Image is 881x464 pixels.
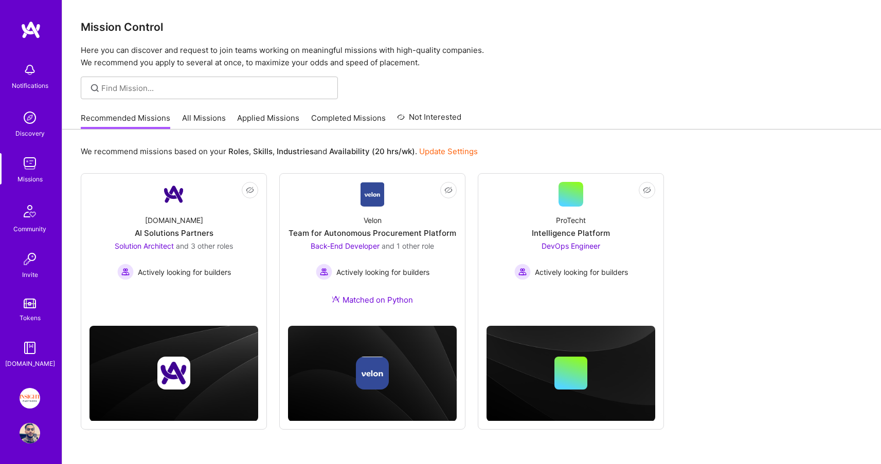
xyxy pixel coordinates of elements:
a: Update Settings [419,146,478,156]
img: discovery [20,107,40,128]
span: Back-End Developer [311,242,380,250]
img: Community [17,199,42,224]
span: Solution Architect [115,242,174,250]
i: icon SearchGrey [89,82,101,94]
span: and 1 other role [382,242,434,250]
h3: Mission Control [81,21,862,33]
img: bell [20,60,40,80]
div: Missions [17,174,43,184]
div: Intelligence Platform [532,228,610,238]
img: Company Logo [161,182,186,207]
span: DevOps Engineer [542,242,600,250]
b: Industries [277,146,314,156]
img: Insight Partners: Data & AI - Sourcing [20,388,40,409]
div: ProTecht [556,215,586,226]
div: [DOMAIN_NAME] [5,358,55,369]
div: Team for Autonomous Procurement Platform [289,228,456,238]
img: guide book [20,338,40,358]
img: Ateam Purple Icon [332,295,340,303]
img: cover [487,326,655,421]
b: Availability (20 hrs/wk) [329,146,415,156]
a: Insight Partners: Data & AI - Sourcing [17,388,43,409]
img: cover [288,326,457,421]
div: [DOMAIN_NAME] [145,215,203,226]
img: Company logo [157,357,190,389]
img: Invite [20,249,40,269]
a: Not Interested [397,111,461,129]
a: Company Logo[DOMAIN_NAME]AI Solutions PartnersSolution Architect and 3 other rolesActively lookin... [89,182,258,297]
p: We recommend missions based on your , , and . [81,146,478,157]
div: Invite [22,269,38,280]
i: icon EyeClosed [643,186,651,194]
a: Completed Missions [311,113,386,129]
b: Skills [253,146,273,156]
i: icon EyeClosed [246,186,254,194]
img: Actively looking for builders [316,264,332,280]
b: Roles [228,146,249,156]
a: User Avatar [17,423,43,443]
img: User Avatar [20,423,40,443]
img: teamwork [20,153,40,174]
p: Here you can discover and request to join teams working on meaningful missions with high-quality ... [81,44,862,69]
a: Company LogoVelonTeam for Autonomous Procurement PlatformBack-End Developer and 1 other roleActiv... [288,182,457,318]
div: Tokens [20,312,41,323]
span: Actively looking for builders [138,267,231,277]
input: overall type: UNKNOWN_TYPE server type: NO_SERVER_DATA heuristic type: UNKNOWN_TYPE label: Find M... [101,83,330,94]
div: Matched on Python [332,294,413,305]
span: and 3 other roles [176,242,233,250]
div: Velon [364,215,382,226]
img: logo [21,21,41,39]
img: Company Logo [361,182,385,207]
span: Actively looking for builders [535,267,628,277]
img: Actively looking for builders [514,264,531,280]
a: All Missions [182,113,226,129]
img: Actively looking for builders [117,264,134,280]
div: Notifications [12,80,48,91]
div: Community [13,224,46,234]
img: tokens [24,299,36,308]
i: icon EyeClosed [444,186,453,194]
span: Actively looking for builders [336,267,429,277]
div: AI Solutions Partners [135,228,213,238]
img: cover [89,326,258,421]
div: Discovery [15,128,45,139]
a: ProTechtIntelligence PlatformDevOps Engineer Actively looking for buildersActively looking for bu... [487,182,655,297]
a: Applied Missions [237,113,299,129]
a: Recommended Missions [81,113,170,129]
img: Company logo [356,357,389,389]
